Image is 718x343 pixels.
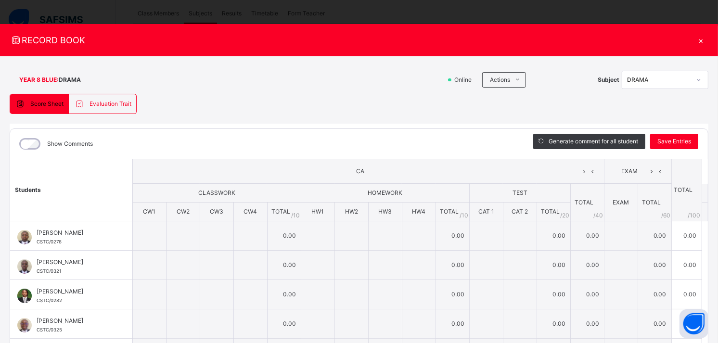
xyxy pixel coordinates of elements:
td: 0.00 [570,221,604,251]
span: CW1 [143,208,155,215]
span: HW4 [412,208,425,215]
td: 0.00 [537,309,570,339]
span: / 40 [593,211,603,220]
td: 0.00 [570,280,604,309]
td: 0.00 [267,309,301,339]
td: 0.00 [671,280,702,309]
span: [PERSON_NAME] [37,317,111,325]
span: CW2 [177,208,190,215]
span: CW3 [210,208,223,215]
span: Generate comment for all student [549,137,638,146]
td: 0.00 [638,251,671,280]
td: 0.00 [436,280,469,309]
span: / 10 [291,211,300,220]
span: CLASSWORK [198,189,235,196]
td: 0.00 [267,280,301,309]
span: CSTC/0282 [37,298,62,303]
td: 0.00 [671,221,702,251]
span: CAT 2 [512,208,528,215]
span: Actions [490,76,510,84]
span: CSTC/0325 [37,327,62,332]
td: 0.00 [267,221,301,251]
span: YEAR 8 BLUE : [19,76,59,84]
label: Show Comments [47,140,93,148]
span: TOTAL [575,199,593,206]
td: 0.00 [537,221,570,251]
button: Open asap [680,309,708,338]
span: /100 [688,211,701,220]
span: HW1 [311,208,324,215]
span: / 10 [460,211,468,220]
span: Students [15,186,41,193]
td: 0.00 [267,251,301,280]
td: 0.00 [436,251,469,280]
span: CA [140,167,580,176]
span: Evaluation Trait [90,100,131,108]
img: CSTC_0325.png [17,318,32,332]
td: 0.00 [570,309,604,339]
td: 0.00 [570,251,604,280]
span: TOTAL [541,208,560,215]
td: 0.00 [638,309,671,339]
td: 0.00 [671,251,702,280]
span: Score Sheet [30,100,64,108]
td: 0.00 [436,221,469,251]
th: TOTAL [671,159,702,221]
img: CSTC_0276.png [17,230,32,244]
span: HW3 [378,208,392,215]
td: 0.00 [671,309,702,339]
span: EXAM [613,199,629,206]
span: Subject [598,76,619,84]
span: [PERSON_NAME] [37,229,111,237]
span: HW2 [345,208,358,215]
span: TOTAL [271,208,290,215]
span: [PERSON_NAME] [37,258,111,267]
span: Online [453,76,477,84]
span: CW4 [244,208,257,215]
span: TEST [513,189,527,196]
td: 0.00 [638,280,671,309]
span: CSTC/0321 [37,268,61,274]
span: TOTAL [642,199,661,206]
div: × [694,34,708,47]
td: 0.00 [537,251,570,280]
span: CAT 1 [478,208,494,215]
td: 0.00 [436,309,469,339]
td: 0.00 [537,280,570,309]
img: CSTC_0282.png [17,289,32,303]
span: [PERSON_NAME] [37,287,111,296]
span: Save Entries [657,137,691,146]
span: TOTAL [440,208,459,215]
img: CSTC_0321.png [17,259,32,274]
span: / 60 [661,211,670,220]
span: / 20 [560,211,569,220]
span: EXAM [612,167,648,176]
span: CSTC/0276 [37,239,62,244]
span: HOMEWORK [368,189,402,196]
td: 0.00 [638,221,671,251]
div: DRAMA [627,76,691,84]
span: RECORD BOOK [10,34,694,47]
span: DRAMA [59,76,81,84]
